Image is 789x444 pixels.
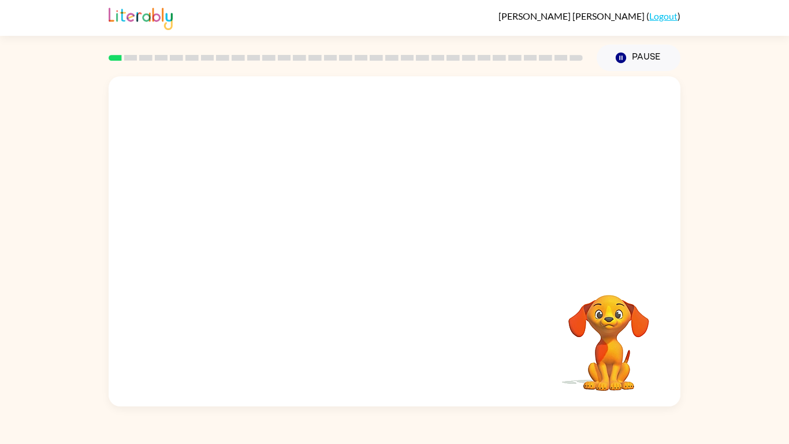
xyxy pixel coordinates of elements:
[498,10,680,21] div: ( )
[597,45,680,71] button: Pause
[551,277,667,393] video: Your browser must support playing .mp4 files to use Literably. Please try using another browser.
[649,10,678,21] a: Logout
[498,10,646,21] span: [PERSON_NAME] [PERSON_NAME]
[109,5,173,30] img: Literably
